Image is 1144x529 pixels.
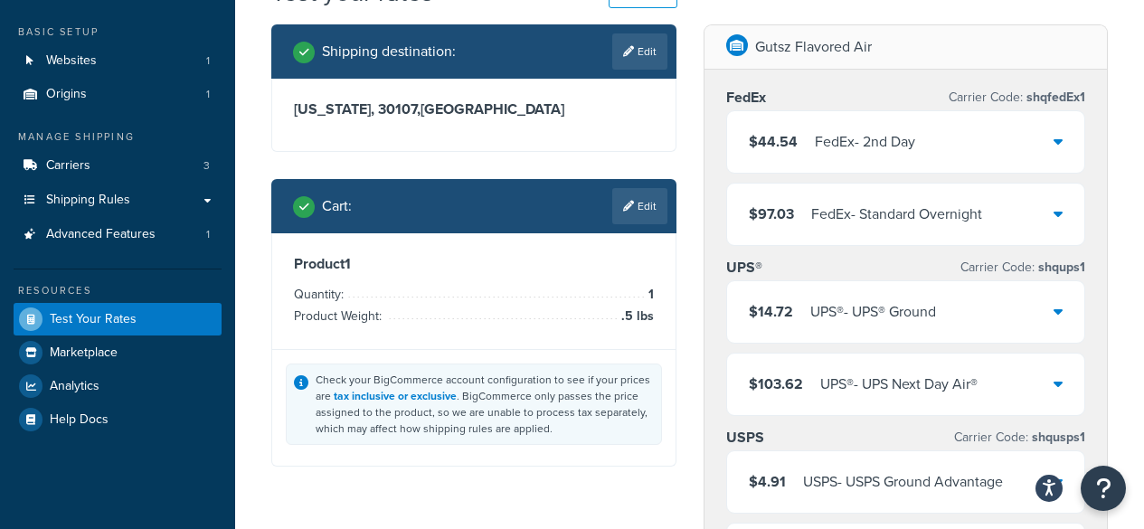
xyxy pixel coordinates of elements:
button: Open Resource Center [1081,466,1126,511]
a: Test Your Rates [14,303,222,335]
div: Basic Setup [14,24,222,40]
h2: Cart : [322,198,352,214]
p: Gutsz Flavored Air [755,34,872,60]
span: Marketplace [50,345,118,361]
h3: Product 1 [294,255,654,273]
span: $44.54 [749,131,798,152]
h3: UPS® [726,259,762,277]
span: Carriers [46,158,90,174]
div: Check your BigCommerce account configuration to see if your prices are . BigCommerce only passes ... [316,372,654,437]
li: Origins [14,78,222,111]
span: shqups1 [1035,258,1085,277]
span: Quantity: [294,285,348,304]
a: tax inclusive or exclusive [334,388,457,404]
p: Carrier Code: [949,85,1085,110]
span: shqfedEx1 [1023,88,1085,107]
span: Analytics [50,379,99,394]
li: Advanced Features [14,218,222,251]
span: $4.91 [749,471,786,492]
span: Origins [46,87,87,102]
span: Test Your Rates [50,312,137,327]
span: Help Docs [50,412,109,428]
span: Product Weight: [294,307,386,326]
span: Websites [46,53,97,69]
div: USPS - USPS Ground Advantage [803,469,1003,495]
a: Carriers3 [14,149,222,183]
h3: USPS [726,429,764,447]
div: FedEx - 2nd Day [815,129,915,155]
span: $103.62 [749,373,803,394]
div: Manage Shipping [14,129,222,145]
span: $97.03 [749,203,794,224]
span: 1 [644,284,654,306]
a: Analytics [14,370,222,402]
span: 1 [206,87,210,102]
span: 3 [203,158,210,174]
span: .5 lbs [617,306,654,327]
p: Carrier Code: [954,425,1085,450]
span: Advanced Features [46,227,156,242]
a: Advanced Features1 [14,218,222,251]
span: $14.72 [749,301,793,322]
h3: [US_STATE], 30107 , [GEOGRAPHIC_DATA] [294,100,654,118]
li: Websites [14,44,222,78]
a: Shipping Rules [14,184,222,217]
span: 1 [206,53,210,69]
div: UPS® - UPS® Ground [810,299,936,325]
a: Websites1 [14,44,222,78]
a: Edit [612,33,667,70]
a: Help Docs [14,403,222,436]
div: UPS® - UPS Next Day Air® [820,372,978,397]
span: Shipping Rules [46,193,130,208]
span: shqusps1 [1028,428,1085,447]
a: Origins1 [14,78,222,111]
span: 1 [206,227,210,242]
div: Resources [14,283,222,298]
a: Marketplace [14,336,222,369]
a: Edit [612,188,667,224]
p: Carrier Code: [960,255,1085,280]
div: FedEx - Standard Overnight [811,202,982,227]
h2: Shipping destination : [322,43,456,60]
h3: FedEx [726,89,766,107]
li: Carriers [14,149,222,183]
